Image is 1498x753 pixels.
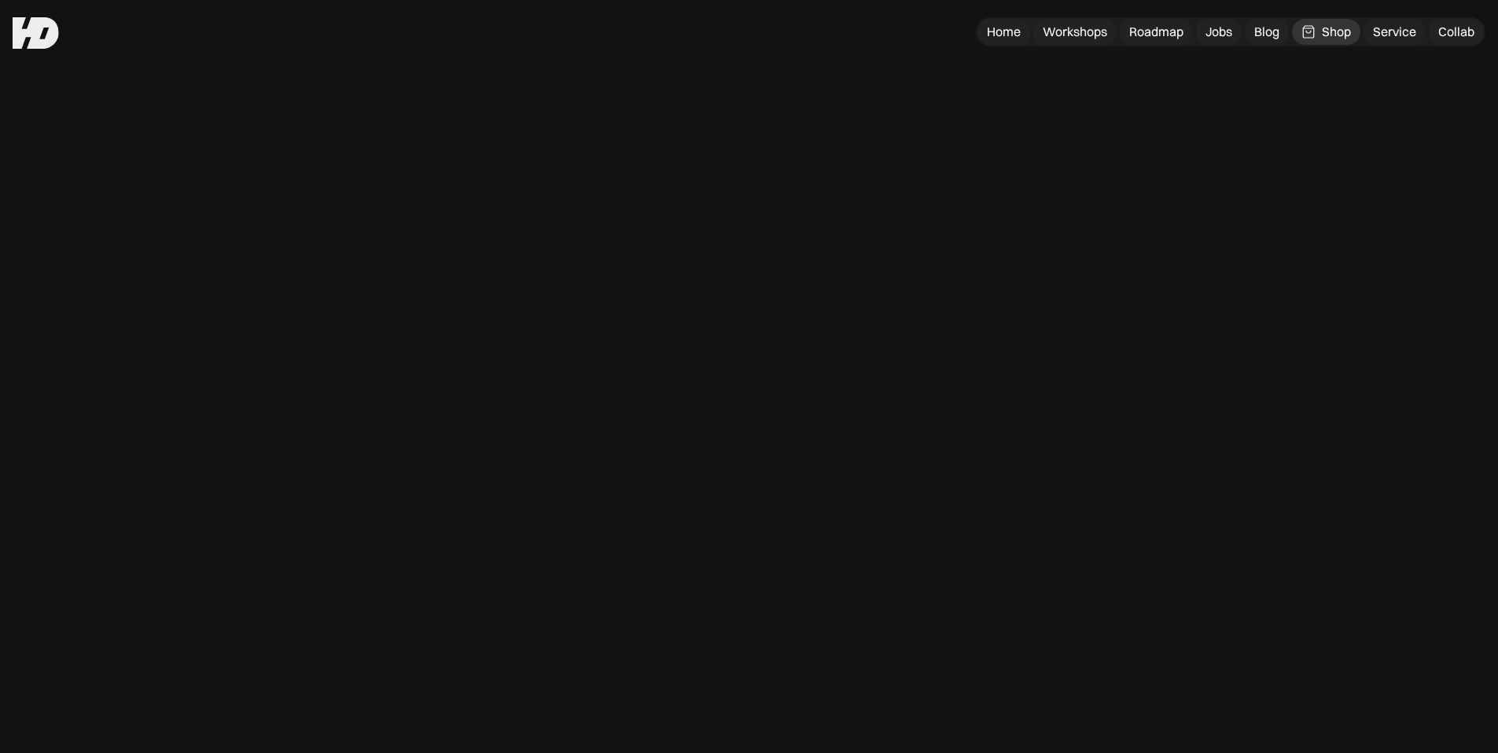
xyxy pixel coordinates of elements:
a: Service [1364,19,1426,45]
div: Workshops [1043,24,1107,40]
div: Shop [1322,24,1351,40]
a: Roadmap [1120,19,1193,45]
a: Collab [1429,19,1484,45]
a: Home [977,19,1030,45]
a: Workshops [1033,19,1117,45]
a: Shop [1292,19,1360,45]
div: Blog [1254,24,1279,40]
div: Roadmap [1129,24,1183,40]
div: Service [1373,24,1416,40]
div: Collab [1438,24,1474,40]
a: Blog [1245,19,1289,45]
a: Jobs [1196,19,1242,45]
div: Home [987,24,1021,40]
div: Jobs [1205,24,1232,40]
